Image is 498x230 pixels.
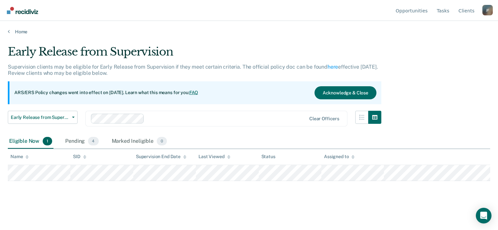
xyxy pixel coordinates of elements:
[11,115,69,120] span: Early Release from Supervision
[8,45,381,64] div: Early Release from Supervision
[88,137,98,145] span: 4
[110,134,168,149] div: Marked Ineligible0
[14,90,198,96] p: ARS/ERS Policy changes went into effect on [DATE]. Learn what this means for you:
[261,154,275,159] div: Status
[324,154,355,159] div: Assigned to
[309,116,339,122] div: Clear officers
[476,208,491,223] div: Open Intercom Messenger
[43,137,52,145] span: 1
[8,111,78,124] button: Early Release from Supervision
[189,90,198,95] a: FAQ
[7,7,38,14] img: Recidiviz
[8,64,378,76] p: Supervision clients may be eligible for Early Release from Supervision if they meet certain crite...
[482,5,493,15] div: J F
[8,29,490,35] a: Home
[198,154,230,159] div: Last Viewed
[64,134,100,149] div: Pending4
[10,154,29,159] div: Name
[73,154,86,159] div: SID
[136,154,186,159] div: Supervision End Date
[482,5,493,15] button: Profile dropdown button
[328,64,338,70] a: here
[315,86,376,99] button: Acknowledge & Close
[8,134,53,149] div: Eligible Now1
[157,137,167,145] span: 0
